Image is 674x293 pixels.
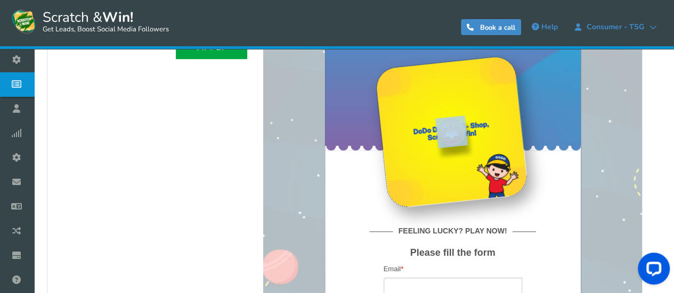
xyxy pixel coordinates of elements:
iframe: LiveChat chat widget [629,248,674,293]
small: Get Leads, Boost Social Media Followers [43,26,169,34]
a: Help [526,19,563,36]
span: Consumer - TSG [581,23,649,31]
h4: Dodo Day 2025 Scratch & Win [72,32,307,89]
span: Help [541,22,558,32]
strong: Win! [102,8,133,27]
a: Book a call [461,19,521,35]
img: Scratch and Win [11,8,37,35]
span: Book a call [480,23,515,32]
a: Scratch &Win! Get Leads, Boost Social Media Followers [11,8,169,35]
span: Scratch & [37,8,169,35]
strong: FEELING LUCKY? PLAY NOW! [130,265,249,277]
